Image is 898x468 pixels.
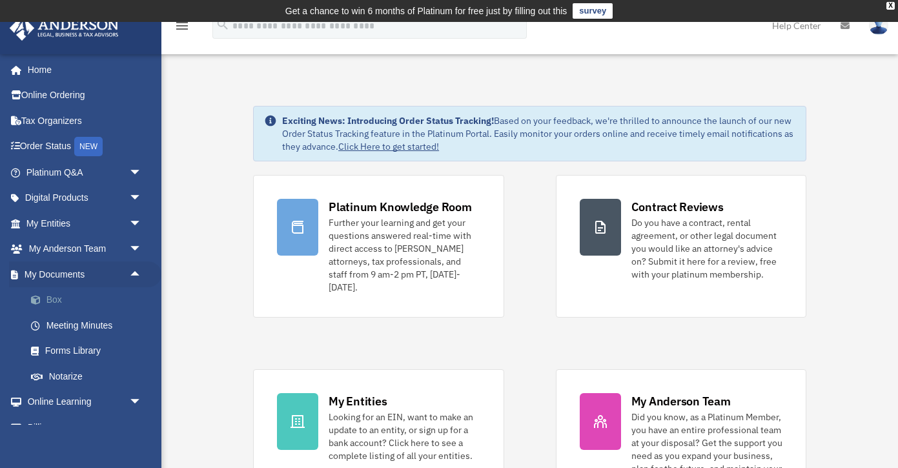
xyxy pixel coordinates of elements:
div: Do you have a contract, rental agreement, or other legal document you would like an attorney's ad... [631,216,782,281]
a: Contract Reviews Do you have a contract, rental agreement, or other legal document you would like... [556,175,806,318]
a: Online Learningarrow_drop_down [9,389,161,415]
div: Get a chance to win 6 months of Platinum for free just by filling out this [285,3,567,19]
a: My Documentsarrow_drop_up [9,261,161,287]
a: Meeting Minutes [18,312,161,338]
a: Box [18,287,161,313]
a: My Anderson Teamarrow_drop_down [9,236,161,262]
a: Order StatusNEW [9,134,161,160]
img: User Pic [869,16,888,35]
a: Online Ordering [9,83,161,108]
a: survey [573,3,613,19]
span: arrow_drop_up [129,261,155,288]
span: arrow_drop_down [129,185,155,212]
a: Home [9,57,155,83]
a: Digital Productsarrow_drop_down [9,185,161,211]
div: Contract Reviews [631,199,724,215]
a: Tax Organizers [9,108,161,134]
div: close [886,2,895,10]
div: NEW [74,137,103,156]
a: Notarize [18,363,161,389]
span: arrow_drop_down [129,414,155,441]
a: Platinum Q&Aarrow_drop_down [9,159,161,185]
i: menu [174,18,190,34]
i: search [216,17,230,32]
a: Forms Library [18,338,161,364]
span: arrow_drop_down [129,159,155,186]
div: Based on your feedback, we're thrilled to announce the launch of our new Order Status Tracking fe... [282,114,795,153]
div: Platinum Knowledge Room [329,199,472,215]
div: Looking for an EIN, want to make an update to an entity, or sign up for a bank account? Click her... [329,411,480,462]
a: Billingarrow_drop_down [9,414,161,440]
a: My Entitiesarrow_drop_down [9,210,161,236]
div: My Anderson Team [631,393,731,409]
a: Click Here to get started! [338,141,439,152]
strong: Exciting News: Introducing Order Status Tracking! [282,115,494,127]
a: menu [174,23,190,34]
span: arrow_drop_down [129,236,155,263]
span: arrow_drop_down [129,389,155,416]
div: My Entities [329,393,387,409]
img: Anderson Advisors Platinum Portal [6,15,123,41]
a: Platinum Knowledge Room Further your learning and get your questions answered real-time with dire... [253,175,504,318]
span: arrow_drop_down [129,210,155,237]
div: Further your learning and get your questions answered real-time with direct access to [PERSON_NAM... [329,216,480,294]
